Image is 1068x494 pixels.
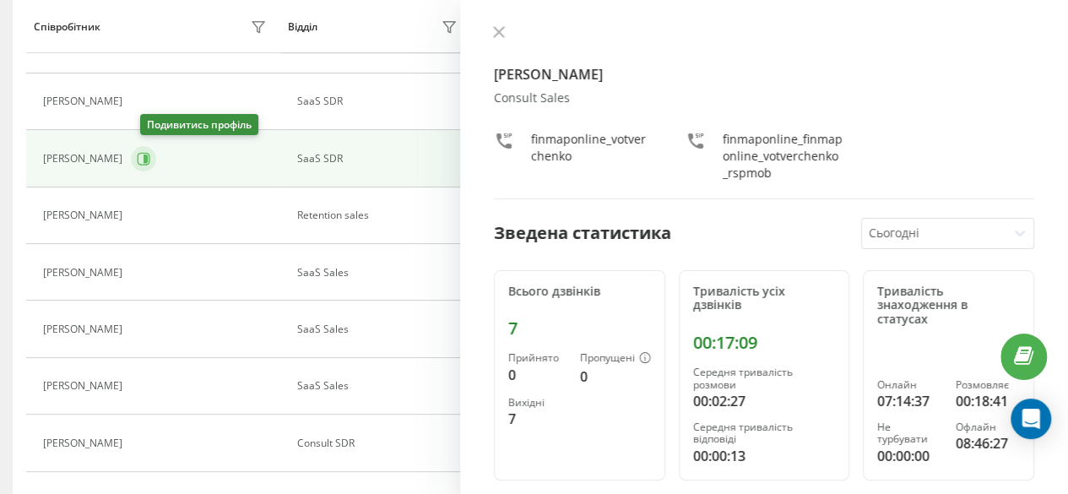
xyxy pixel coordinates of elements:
div: 7 [508,318,651,339]
div: 0 [508,365,567,385]
div: Прийнято [508,352,567,364]
div: [PERSON_NAME] [43,437,127,449]
div: Відділ [288,21,317,33]
div: Офлайн [956,421,1020,433]
div: Подивитись профіль [140,114,258,135]
div: Зведена статистика [494,220,671,246]
div: 00:02:27 [693,391,836,411]
div: 00:00:00 [877,446,941,466]
div: finmaponline_finmaponline_votverchenko_rspmob [723,131,843,182]
div: [PERSON_NAME] [43,209,127,221]
div: SaaS SDR [297,153,462,165]
div: Retention sales [297,209,462,221]
div: 00:17:09 [693,333,836,353]
div: SaaS Sales [297,323,462,335]
div: 00:18:41 [956,391,1020,411]
div: 07:14:37 [877,391,941,411]
div: 7 [508,409,567,429]
div: Пропущені [580,352,651,366]
div: Співробітник [34,21,100,33]
div: Середня тривалість відповіді [693,421,836,446]
div: 08:46:27 [956,433,1020,453]
div: Тривалість знаходження в статусах [877,285,1020,327]
div: [PERSON_NAME] [43,380,127,392]
div: Розмовляє [956,379,1020,391]
div: [PERSON_NAME] [43,267,127,279]
h4: [PERSON_NAME] [494,64,1034,84]
div: [PERSON_NAME] [43,153,127,165]
div: Вихідні [508,397,567,409]
div: 0 [580,366,651,387]
div: Середня тривалість розмови [693,366,836,391]
div: SaaS SDR [297,95,462,107]
div: Всього дзвінків [508,285,651,299]
div: Open Intercom Messenger [1011,399,1051,439]
div: Тривалість усіх дзвінків [693,285,836,313]
div: SaaS Sales [297,267,462,279]
div: 00:00:13 [693,446,836,466]
div: Consult Sales [494,91,1034,106]
div: Не турбувати [877,421,941,446]
div: finmaponline_votverchenko [531,131,652,182]
div: Consult SDR [297,437,462,449]
div: SaaS Sales [297,380,462,392]
div: Онлайн [877,379,941,391]
div: [PERSON_NAME] [43,323,127,335]
div: [PERSON_NAME] [43,95,127,107]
